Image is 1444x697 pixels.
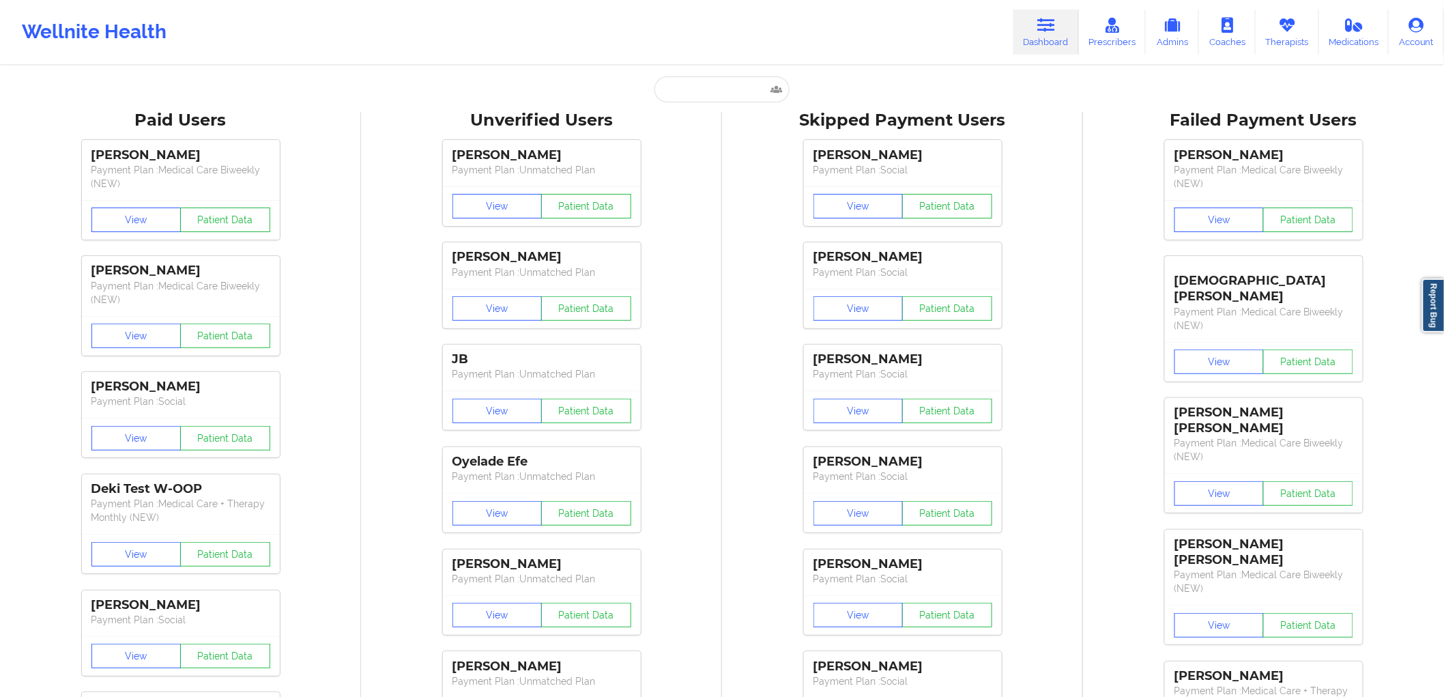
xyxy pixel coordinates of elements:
[813,194,904,218] button: View
[813,296,904,321] button: View
[1263,481,1353,506] button: Patient Data
[91,279,270,307] p: Payment Plan : Medical Care Biweekly (NEW)
[1389,10,1444,55] a: Account
[1174,263,1353,304] div: [DEMOGRAPHIC_DATA][PERSON_NAME]
[1093,110,1434,131] div: Failed Payment Users
[1319,10,1389,55] a: Medications
[813,352,992,367] div: [PERSON_NAME]
[1263,350,1353,374] button: Patient Data
[180,644,270,668] button: Patient Data
[91,613,270,627] p: Payment Plan : Social
[452,659,631,674] div: [PERSON_NAME]
[452,296,543,321] button: View
[541,603,631,627] button: Patient Data
[541,399,631,423] button: Patient Data
[813,399,904,423] button: View
[813,454,992,470] div: [PERSON_NAME]
[813,501,904,526] button: View
[1174,350,1265,374] button: View
[1079,10,1146,55] a: Prescribers
[813,367,992,381] p: Payment Plan : Social
[91,644,182,668] button: View
[452,266,631,279] p: Payment Plan : Unmatched Plan
[91,426,182,451] button: View
[10,110,351,131] div: Paid Users
[1174,613,1265,638] button: View
[1174,537,1353,568] div: [PERSON_NAME] [PERSON_NAME]
[91,163,270,190] p: Payment Plan : Medical Care Biweekly (NEW)
[902,399,992,423] button: Patient Data
[902,603,992,627] button: Patient Data
[452,163,631,177] p: Payment Plan : Unmatched Plan
[1174,147,1353,163] div: [PERSON_NAME]
[902,194,992,218] button: Patient Data
[91,395,270,408] p: Payment Plan : Social
[91,379,270,395] div: [PERSON_NAME]
[1422,279,1444,332] a: Report Bug
[813,249,992,265] div: [PERSON_NAME]
[452,454,631,470] div: Oyelade Efe
[452,603,543,627] button: View
[452,367,631,381] p: Payment Plan : Unmatched Plan
[91,597,270,613] div: [PERSON_NAME]
[1174,436,1353,464] p: Payment Plan : Medical Care Biweekly (NEW)
[91,147,270,163] div: [PERSON_NAME]
[91,542,182,567] button: View
[902,296,992,321] button: Patient Data
[452,470,631,483] p: Payment Plan : Unmatched Plan
[371,110,712,131] div: Unverified Users
[1256,10,1319,55] a: Therapists
[452,501,543,526] button: View
[1174,163,1353,190] p: Payment Plan : Medical Care Biweekly (NEW)
[1013,10,1079,55] a: Dashboard
[452,194,543,218] button: View
[1263,613,1353,638] button: Patient Data
[813,603,904,627] button: View
[1174,481,1265,506] button: View
[91,497,270,524] p: Payment Plan : Medical Care + Therapy Monthly (NEW)
[452,399,543,423] button: View
[91,263,270,279] div: [PERSON_NAME]
[452,352,631,367] div: JB
[813,147,992,163] div: [PERSON_NAME]
[813,556,992,572] div: [PERSON_NAME]
[452,674,631,688] p: Payment Plan : Unmatched Plan
[452,147,631,163] div: [PERSON_NAME]
[813,572,992,586] p: Payment Plan : Social
[1174,208,1265,232] button: View
[1174,305,1353,332] p: Payment Plan : Medical Care Biweekly (NEW)
[1174,405,1353,436] div: [PERSON_NAME] [PERSON_NAME]
[180,542,270,567] button: Patient Data
[813,266,992,279] p: Payment Plan : Social
[732,110,1073,131] div: Skipped Payment Users
[813,470,992,483] p: Payment Plan : Social
[1263,208,1353,232] button: Patient Data
[813,659,992,674] div: [PERSON_NAME]
[452,572,631,586] p: Payment Plan : Unmatched Plan
[541,194,631,218] button: Patient Data
[541,296,631,321] button: Patient Data
[1174,668,1353,684] div: [PERSON_NAME]
[180,426,270,451] button: Patient Data
[452,556,631,572] div: [PERSON_NAME]
[91,324,182,348] button: View
[180,324,270,348] button: Patient Data
[91,481,270,497] div: Deki Test W-OOP
[541,501,631,526] button: Patient Data
[452,249,631,265] div: [PERSON_NAME]
[1146,10,1199,55] a: Admins
[1199,10,1256,55] a: Coaches
[813,674,992,688] p: Payment Plan : Social
[902,501,992,526] button: Patient Data
[813,163,992,177] p: Payment Plan : Social
[180,208,270,232] button: Patient Data
[91,208,182,232] button: View
[1174,568,1353,595] p: Payment Plan : Medical Care Biweekly (NEW)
